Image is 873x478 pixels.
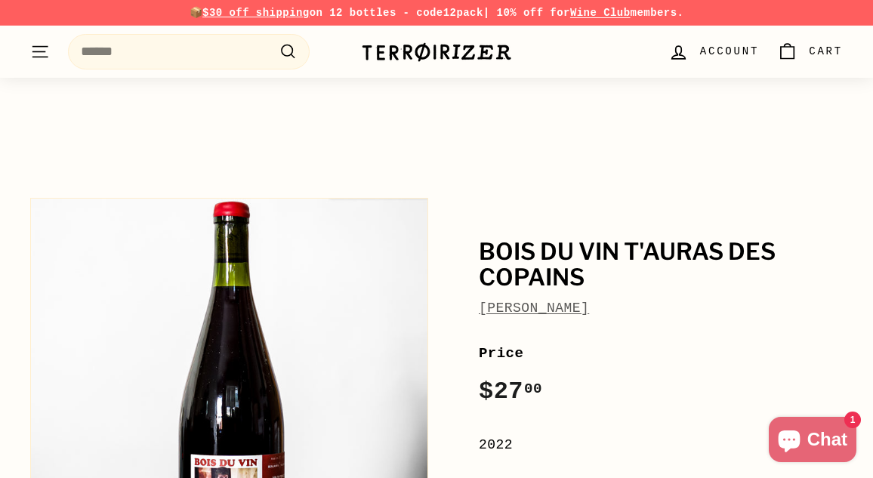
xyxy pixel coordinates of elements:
[479,301,589,316] a: [PERSON_NAME]
[479,434,843,456] div: 2022
[524,381,542,397] sup: 00
[570,7,631,19] a: Wine Club
[479,239,843,290] h1: Bois du Vin T'auras des Copains
[30,5,843,21] p: 📦 on 12 bottles - code | 10% off for members.
[768,29,852,74] a: Cart
[479,378,542,406] span: $27
[659,29,768,74] a: Account
[700,43,759,60] span: Account
[479,342,843,365] label: Price
[443,7,483,19] strong: 12pack
[202,7,310,19] span: $30 off shipping
[764,417,861,466] inbox-online-store-chat: Shopify online store chat
[809,43,843,60] span: Cart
